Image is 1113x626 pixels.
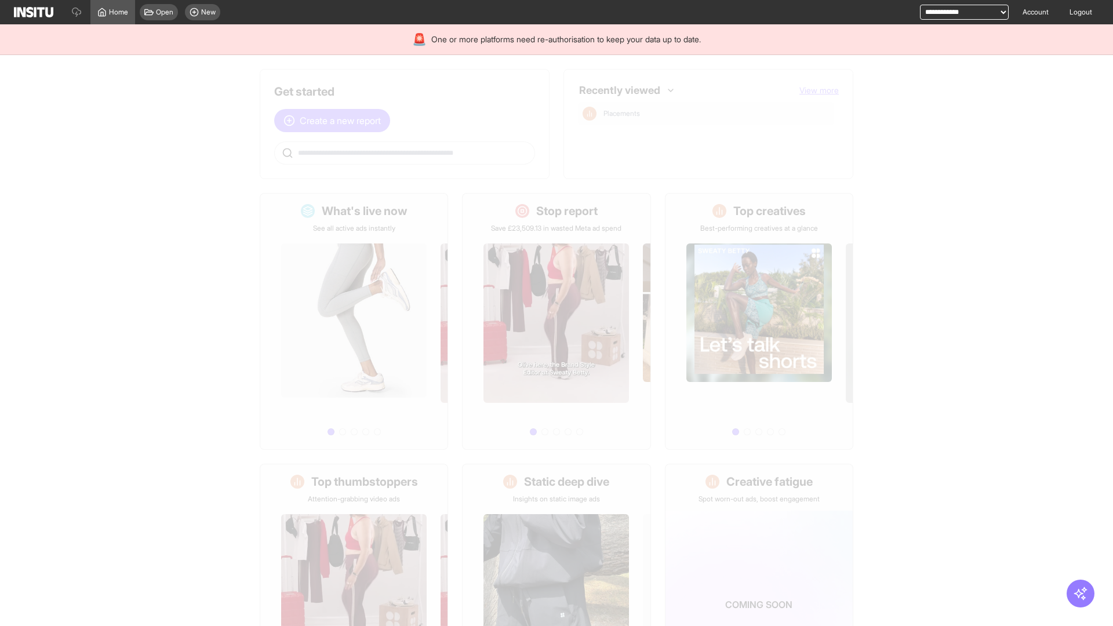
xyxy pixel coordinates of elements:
[156,8,173,17] span: Open
[109,8,128,17] span: Home
[14,7,53,17] img: Logo
[201,8,216,17] span: New
[431,34,701,45] span: One or more platforms need re-authorisation to keep your data up to date.
[412,31,427,48] div: 🚨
